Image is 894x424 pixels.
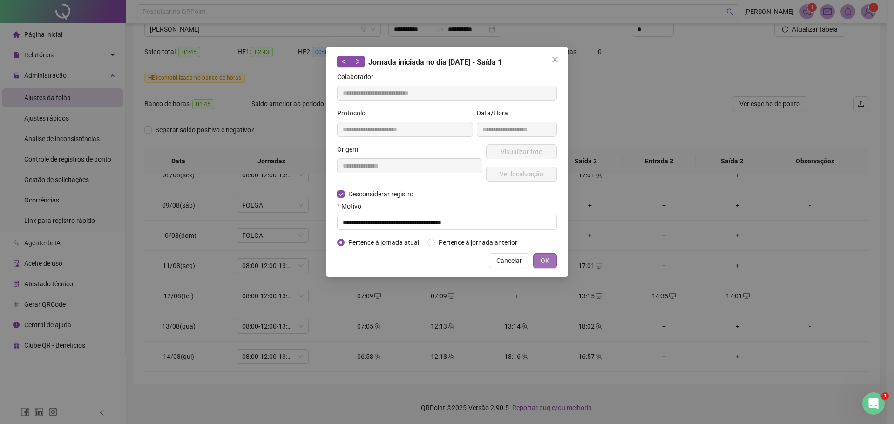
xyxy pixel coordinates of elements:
label: Protocolo [337,108,372,118]
span: Pertence à jornada atual [345,237,423,248]
button: Cancelar [489,253,529,268]
label: Colaborador [337,72,379,82]
span: OK [541,256,549,266]
button: right [351,56,365,67]
button: Close [548,52,562,67]
label: Data/Hora [477,108,514,118]
button: Ver localização [486,167,557,182]
label: Origem [337,144,364,155]
span: Pertence à jornada anterior [435,237,521,248]
span: Cancelar [496,256,522,266]
span: Desconsiderar registro [345,189,417,199]
span: 1 [881,392,889,400]
span: left [341,58,347,65]
button: OK [533,253,557,268]
span: close [551,56,559,63]
button: left [337,56,351,67]
div: Jornada iniciada no dia [DATE] - Saída 1 [337,56,557,68]
label: Motivo [337,201,367,211]
span: right [354,58,361,65]
button: Visualizar foto [486,144,557,159]
iframe: Intercom live chat [862,392,885,415]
